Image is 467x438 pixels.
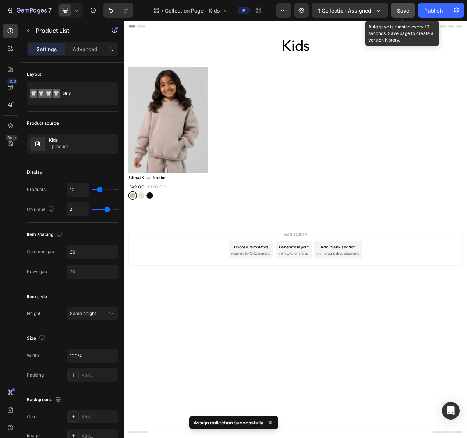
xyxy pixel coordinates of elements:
[424,7,443,14] div: Publish
[248,297,303,303] span: then drag & drop elements
[27,268,47,275] div: Rows gap
[7,78,18,84] div: 450
[63,85,107,102] div: Grid
[67,307,118,320] button: Same height
[253,287,298,295] div: Add blank section
[82,372,116,379] div: Add...
[27,120,59,127] div: Product source
[67,265,118,278] input: Auto
[194,419,263,426] p: Assign collection successfully
[204,271,238,279] span: Add section
[27,230,64,240] div: Item spacing
[27,333,46,343] div: Size
[49,143,68,150] p: 1 product
[124,21,467,438] iframe: To enrich screen reader interactions, please activate Accessibility in Grammarly extension settings
[27,293,47,300] div: Item style
[72,45,98,53] p: Advanced
[6,196,108,206] a: Cloud Kids Hoodie
[27,169,42,176] div: Display
[27,352,39,359] div: Width
[142,287,186,295] div: Choose templates
[82,414,116,420] div: Add...
[27,71,41,78] div: Layout
[49,138,68,143] p: Kids
[6,135,18,141] div: Beta
[6,19,436,45] h2: Kids
[27,248,54,255] div: Columns gap
[67,349,118,362] input: Auto
[198,297,238,303] span: from URL or image
[391,3,415,18] button: Save
[318,7,371,14] span: 1 collection assigned
[6,60,108,196] a: Cloud Kids Hoodie
[199,287,238,295] div: Generate layout
[27,310,40,317] div: Height
[3,3,55,18] button: 7
[27,186,46,193] div: Products
[6,208,27,220] div: £49.00
[67,245,118,258] input: Auto
[162,7,163,14] span: /
[27,395,63,405] div: Background
[312,3,388,18] button: 1 collection assigned
[442,402,460,420] div: Open Intercom Messenger
[397,7,409,14] span: Save
[36,26,98,35] p: Product List
[70,311,96,316] span: Same height
[67,183,89,196] input: Auto
[30,137,45,151] img: collection feature img
[138,297,188,303] span: inspired by CRO experts
[27,205,56,215] div: Columns
[27,413,38,420] div: Color
[36,45,57,53] p: Settings
[27,372,44,378] div: Padding
[67,203,89,216] input: Auto
[103,3,133,18] div: Undo/Redo
[418,3,449,18] button: Publish
[165,7,220,14] span: Collection Page - Kids
[48,6,52,15] p: 7
[30,209,54,219] div: £120.00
